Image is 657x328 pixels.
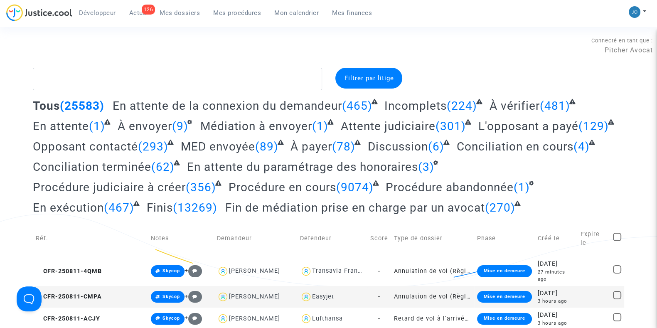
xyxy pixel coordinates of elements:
[578,221,610,256] td: Expire le
[268,7,325,19] a: Mon calendrier
[181,140,255,153] span: MED envoyée
[378,315,380,322] span: -
[185,267,202,274] span: +
[378,268,380,275] span: -
[341,119,436,133] span: Attente judiciaire
[33,99,60,113] span: Tous
[535,221,578,256] td: Créé le
[229,267,280,274] div: [PERSON_NAME]
[344,74,394,82] span: Filtrer par litige
[538,311,575,320] div: [DATE]
[186,180,216,194] span: (356)
[312,293,334,300] div: Easyjet
[94,48,101,55] img: tab_keywords_by_traffic_grey.svg
[591,37,653,44] span: Connecté en tant que :
[336,180,374,194] span: (9074)
[162,316,180,321] span: Skycop
[378,293,380,300] span: -
[538,269,575,283] div: 27 minutes ago
[274,9,319,17] span: Mon calendrier
[229,293,280,300] div: [PERSON_NAME]
[391,221,474,256] td: Type de dossier
[103,49,127,54] div: Mots-clés
[367,221,391,256] td: Score
[6,4,72,21] img: jc-logo.svg
[229,315,280,322] div: [PERSON_NAME]
[207,7,268,19] a: Mes procédures
[300,313,312,325] img: icon-user.svg
[89,119,105,133] span: (1)
[578,119,608,133] span: (129)
[342,99,372,113] span: (465)
[173,201,217,215] span: (13269)
[312,119,328,133] span: (1)
[255,140,278,153] span: (89)
[384,99,447,113] span: Incomplets
[151,160,175,174] span: (62)
[477,265,532,277] div: Mise en demeure
[185,293,202,300] span: +
[36,268,102,275] span: CFR-250811-4QMB
[104,201,134,215] span: (467)
[514,180,530,194] span: (1)
[200,119,312,133] span: Médiation à envoyer
[33,180,186,194] span: Procédure judiciaire à créer
[17,286,42,311] iframe: Help Scout Beacon - Open
[325,7,379,19] a: Mes finances
[538,259,575,269] div: [DATE]
[33,201,104,215] span: En exécution
[123,7,153,19] a: 126Actus
[142,5,155,15] div: 126
[79,9,116,17] span: Développeur
[538,289,575,298] div: [DATE]
[60,99,104,113] span: (25583)
[23,13,41,20] div: v 4.0.24
[217,291,229,303] img: icon-user.svg
[478,119,578,133] span: L'opposant a payé
[217,313,229,325] img: icon-user.svg
[538,320,575,327] div: 3 hours ago
[22,22,94,28] div: Domaine: [DOMAIN_NAME]
[217,265,229,277] img: icon-user.svg
[573,140,589,153] span: (4)
[538,298,575,305] div: 3 hours ago
[33,140,138,153] span: Opposant contacté
[148,221,214,256] td: Notes
[43,49,64,54] div: Domaine
[36,293,102,300] span: CFR-250811-CMPA
[300,265,312,277] img: icon-user.svg
[477,291,532,303] div: Mise en demeure
[368,140,428,153] span: Discussion
[391,256,474,286] td: Annulation de vol (Règlement CE n°261/2004)
[290,140,332,153] span: À payer
[312,267,365,274] div: Transavia France
[185,314,202,321] span: +
[36,315,100,322] span: CFR-250811-ACJY
[297,221,367,256] td: Defendeur
[456,140,573,153] span: Conciliation en cours
[474,221,535,256] td: Phase
[160,9,200,17] span: Mes dossiers
[162,268,180,274] span: Skycop
[34,48,40,55] img: tab_domain_overview_orange.svg
[13,13,20,20] img: logo_orange.svg
[629,6,640,18] img: 45a793c8596a0d21866ab9c5374b5e4b
[391,286,474,308] td: Annulation de vol (Règlement CE n°261/2004)
[332,140,355,153] span: (78)
[225,201,485,215] span: Fin de médiation prise en charge par un avocat
[229,180,336,194] span: Procédure en cours
[13,22,20,28] img: website_grey.svg
[118,119,172,133] span: À envoyer
[447,99,477,113] span: (224)
[540,99,570,113] span: (481)
[129,9,147,17] span: Actus
[147,201,173,215] span: Finis
[436,119,466,133] span: (301)
[172,119,188,133] span: (9)
[33,221,148,256] td: Réf.
[113,99,342,113] span: En attente de la connexion du demandeur
[33,119,89,133] span: En attente
[187,160,418,174] span: En attente du paramétrage des honoraires
[153,7,207,19] a: Mes dossiers
[485,201,515,215] span: (270)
